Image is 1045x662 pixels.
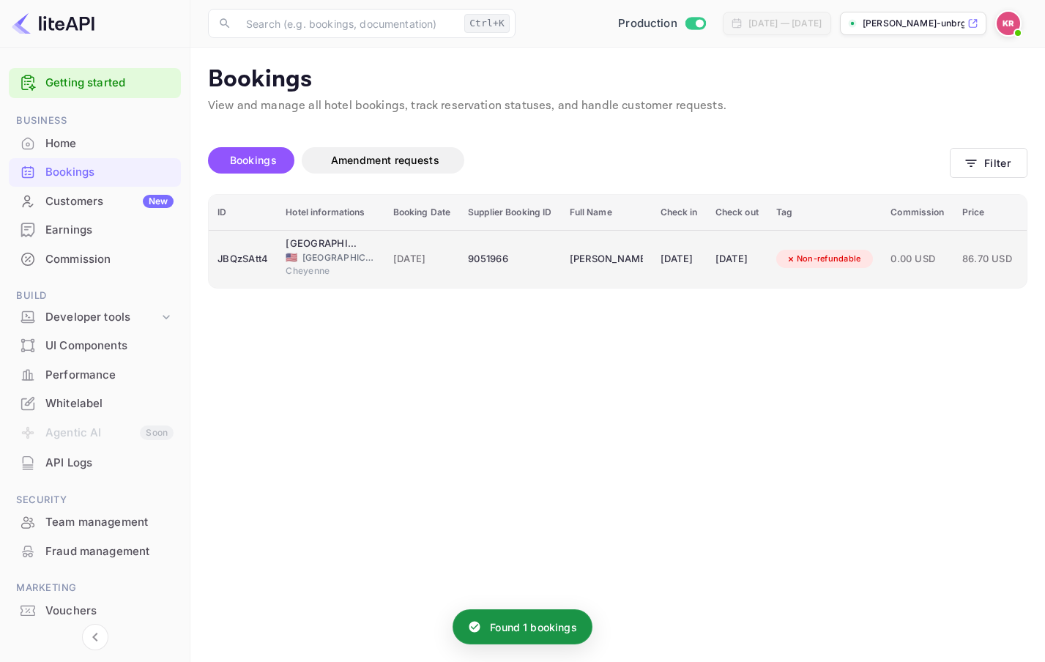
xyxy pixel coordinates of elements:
[45,603,174,620] div: Vouchers
[45,543,174,560] div: Fraud management
[208,147,950,174] div: account-settings tabs
[9,449,181,477] div: API Logs
[9,492,181,508] span: Security
[9,332,181,360] div: UI Components
[9,288,181,304] span: Build
[209,195,277,231] th: ID
[9,361,181,390] div: Performance
[9,245,181,274] div: Commission
[302,251,376,264] span: [GEOGRAPHIC_DATA]
[9,187,181,216] div: CustomersNew
[286,237,359,251] div: La Quinta Inn by Wyndham Cheyenne
[45,309,159,326] div: Developer tools
[9,216,181,243] a: Earnings
[217,248,268,271] div: JBQzSAtt4
[9,332,181,359] a: UI Components
[9,305,181,330] div: Developer tools
[9,361,181,388] a: Performance
[45,164,174,181] div: Bookings
[9,508,181,537] div: Team management
[286,264,359,278] span: Cheyenne
[612,15,711,32] div: Switch to Sandbox mode
[618,15,677,32] span: Production
[9,130,181,158] div: Home
[45,75,174,92] a: Getting started
[9,113,181,129] span: Business
[953,195,1044,231] th: Price
[707,195,767,231] th: Check out
[561,195,652,231] th: Full Name
[490,620,576,635] p: Found 1 bookings
[9,449,181,476] a: API Logs
[962,251,1035,267] span: 86.70 USD
[863,17,964,30] p: [PERSON_NAME]-unbrg.[PERSON_NAME]...
[890,251,944,267] span: 0.00 USD
[45,455,174,472] div: API Logs
[45,222,174,239] div: Earnings
[45,514,174,531] div: Team management
[286,253,297,262] span: United States of America
[331,154,439,166] span: Amendment requests
[9,68,181,98] div: Getting started
[12,12,94,35] img: LiteAPI logo
[45,135,174,152] div: Home
[208,97,1027,115] p: View and manage all hotel bookings, track reservation statuses, and handle customer requests.
[9,508,181,535] a: Team management
[459,195,560,231] th: Supplier Booking ID
[208,65,1027,94] p: Bookings
[45,367,174,384] div: Performance
[9,187,181,215] a: CustomersNew
[9,390,181,417] a: Whitelabel
[45,251,174,268] div: Commission
[9,538,181,565] a: Fraud management
[570,248,643,271] div: Chester Skendzel
[715,248,759,271] div: [DATE]
[767,195,882,231] th: Tag
[45,395,174,412] div: Whitelabel
[9,597,181,625] div: Vouchers
[9,597,181,624] a: Vouchers
[464,14,510,33] div: Ctrl+K
[82,624,108,650] button: Collapse navigation
[882,195,953,231] th: Commission
[230,154,277,166] span: Bookings
[9,158,181,187] div: Bookings
[997,12,1020,35] img: Kobus Roux
[661,248,698,271] div: [DATE]
[9,245,181,272] a: Commission
[9,130,181,157] a: Home
[776,250,871,268] div: Non-refundable
[950,148,1027,178] button: Filter
[45,193,174,210] div: Customers
[45,338,174,354] div: UI Components
[9,580,181,596] span: Marketing
[277,195,384,231] th: Hotel informations
[143,195,174,208] div: New
[652,195,707,231] th: Check in
[468,248,551,271] div: 9051966
[9,538,181,566] div: Fraud management
[384,195,460,231] th: Booking Date
[9,216,181,245] div: Earnings
[9,390,181,418] div: Whitelabel
[9,158,181,185] a: Bookings
[237,9,458,38] input: Search (e.g. bookings, documentation)
[393,251,451,267] span: [DATE]
[748,17,822,30] div: [DATE] — [DATE]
